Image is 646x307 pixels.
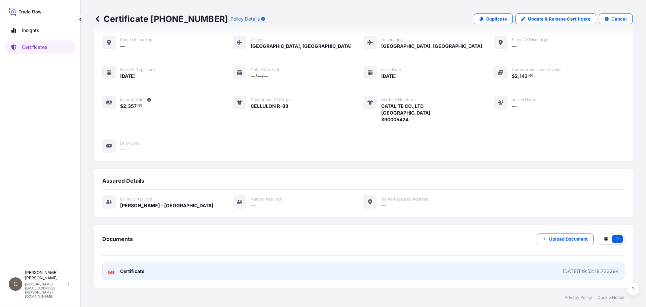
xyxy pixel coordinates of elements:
span: Vessel Name [512,97,536,102]
p: Insights [22,27,39,34]
span: Place of discharge [512,37,548,42]
p: Certificate [PHONE_NUMBER] [94,13,228,24]
span: [PERSON_NAME] - [GEOGRAPHIC_DATA] [120,202,213,209]
span: Destination [381,37,403,42]
span: — [251,202,255,209]
span: Assured Details [102,177,144,184]
button: Upload Document [537,234,594,244]
p: [PERSON_NAME][EMAIL_ADDRESS][PERSON_NAME][DOMAIN_NAME] [25,282,67,298]
span: . [528,74,529,77]
span: CATALITE CO.,LTD [GEOGRAPHIC_DATA] 390005424 [381,103,430,123]
span: 143 [519,74,528,79]
span: 96 [138,104,142,107]
span: Documents [102,236,133,242]
p: Upload Document [549,236,588,242]
a: Certificates [6,40,75,54]
a: Insights [6,24,75,37]
span: Duty Cost [120,141,139,146]
span: 2 [123,104,126,109]
span: $ [120,104,123,109]
span: — [120,146,125,153]
span: Marks & Numbers [381,97,416,102]
span: Commercial Invoice Value [512,67,562,72]
span: Certificate [120,268,144,275]
div: [DATE]T19:52:18.733294 [563,268,619,275]
span: — [120,43,125,50]
text: PDF [109,271,114,273]
span: — [381,202,386,209]
span: CELLULON R-88 [251,103,288,110]
span: Insured Value [120,97,146,102]
span: [GEOGRAPHIC_DATA], [GEOGRAPHIC_DATA] [251,43,352,50]
p: [PERSON_NAME] [PERSON_NAME] [25,270,67,281]
span: Description of cargo [251,97,291,102]
button: Cancel [599,13,633,24]
span: Place of Loading [120,37,152,42]
p: Duplicate [486,16,507,22]
span: — [512,43,516,50]
span: [GEOGRAPHIC_DATA], [GEOGRAPHIC_DATA] [381,43,482,50]
span: Date of departure [120,67,155,72]
span: . [137,104,138,107]
a: Duplicate [474,13,513,24]
p: Cancel [611,16,627,22]
p: Policy Details [230,16,260,22]
p: Update & Reissue Certificate [528,16,590,22]
span: , [126,104,128,109]
span: Date of arrival [251,67,279,72]
a: PDFCertificate[DATE]T19:52:18.733294 [102,263,624,280]
span: [DATE] [381,73,397,80]
span: Issue Date [381,67,401,72]
p: Certificates [22,44,47,51]
a: Cookie Notice [598,295,624,300]
span: — [512,103,516,110]
span: Origin [251,37,262,42]
span: —/—/— [251,73,268,80]
span: [DATE] [120,73,136,80]
span: Primary assured [120,196,152,202]
span: 60 [529,74,534,77]
span: $ [512,74,515,79]
a: Update & Reissue Certificate [515,13,596,24]
span: Named Assured [251,196,281,202]
span: C [13,281,18,287]
span: , [518,74,519,79]
span: Named Assured Address [381,196,428,202]
span: 357 [128,104,137,109]
a: Privacy Policy [565,295,592,300]
span: 2 [515,74,518,79]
